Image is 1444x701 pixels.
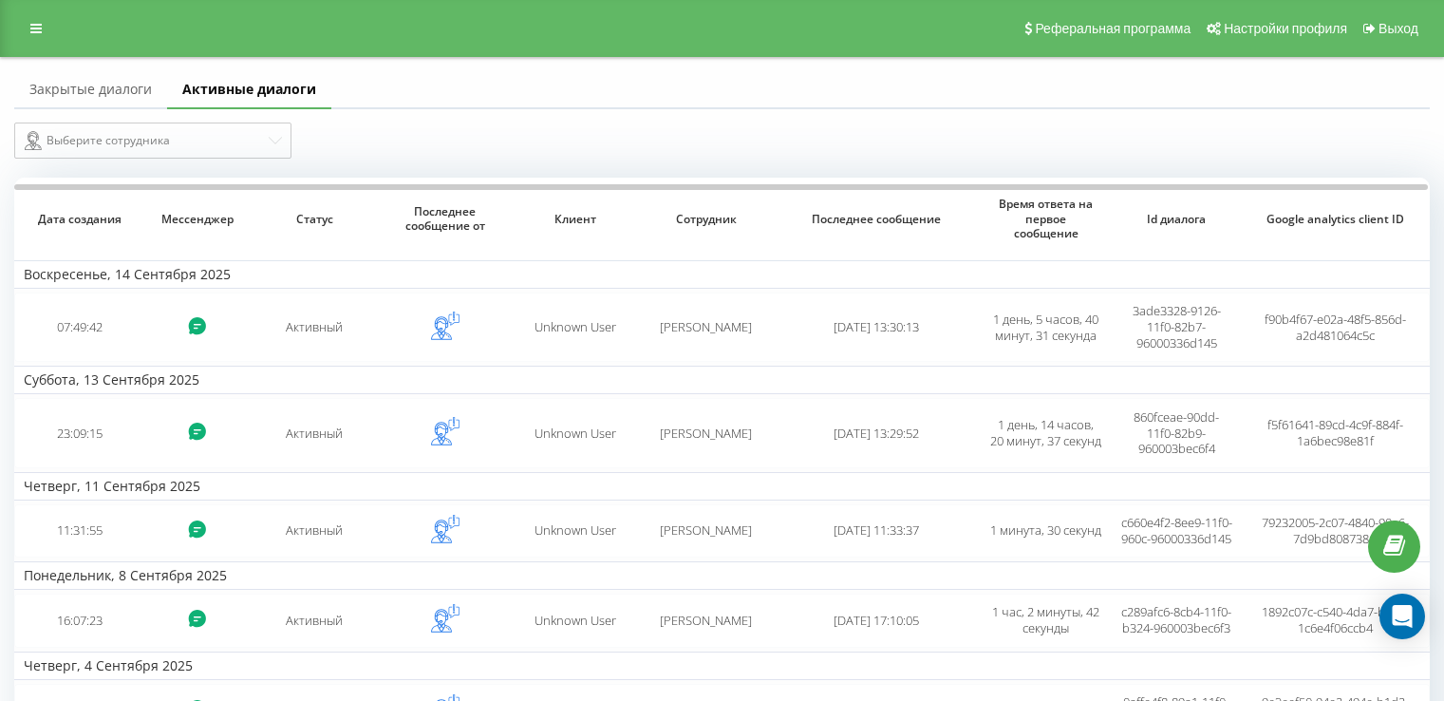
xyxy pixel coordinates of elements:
[1379,594,1425,639] div: Open Intercom Messenger
[250,504,381,558] td: Активный
[14,366,1430,394] td: Суббота, 13 Сентября 2025
[29,212,130,227] span: Дата создания
[981,293,1112,362] td: 1 день, 5 часов, 40 минут, 31 секунда
[264,212,365,227] span: Статус
[1121,514,1232,547] span: c660e4f2-8ee9-11f0-960c-96000336d145
[14,504,145,558] td: 11:31:55
[534,318,616,335] span: Unknown User
[1262,514,1409,547] span: 79232005-2c07-4840-90e6-7d9bd808738d
[981,594,1112,647] td: 1 час, 2 минуты, 42 секунды
[534,521,616,539] span: Unknown User
[14,293,145,362] td: 07:49:42
[534,425,616,442] span: Unknown User
[1267,416,1403,449] span: f5f61641-89cd-4c9f-884f-1a6bec98e81f
[526,212,627,227] span: Клиент
[534,612,616,629] span: Unknown User
[167,71,331,109] a: Активные диалоги
[14,472,1430,501] td: Четверг, 11 Сентября 2025
[14,561,1430,590] td: Понедельник, 8 Сентября 2025
[660,425,752,442] span: [PERSON_NAME]
[1133,302,1221,351] span: 3ade3328-9126-11f0-82b7-96000336d145
[834,521,919,539] span: [DATE] 11:33:37
[14,652,1430,680] td: Четверг, 4 Сентября 2025
[981,398,1112,467] td: 1 день, 14 часов, 20 минут, 37 секунд
[14,398,145,467] td: 23:09:15
[660,318,752,335] span: [PERSON_NAME]
[1134,408,1219,458] span: 860fceae-90dd-11f0-82b9-960003bec6f4
[981,504,1112,558] td: 1 минута, 30 секунд
[660,521,752,539] span: [PERSON_NAME]
[656,212,757,227] span: Сотрудник
[1378,21,1418,36] span: Выход
[1035,21,1191,36] span: Реферальная программа
[996,197,1097,241] span: Время ответа на первое сообщение
[834,425,919,442] span: [DATE] 13:29:52
[14,260,1430,289] td: Воскресенье, 14 Сентября 2025
[1224,21,1347,36] span: Настройки профиля
[1121,603,1231,636] span: c289afc6-8cb4-11f0-b324-960003bec6f3
[834,612,919,629] span: [DATE] 17:10:05
[159,212,235,227] span: Мессенджер
[660,612,752,629] span: [PERSON_NAME]
[250,398,381,467] td: Активный
[395,204,496,234] span: Последнее сообщение от
[250,293,381,362] td: Активный
[14,71,167,109] a: Закрытые диалоги
[250,594,381,647] td: Активный
[1260,212,1412,227] span: Google analytics client ID
[1126,212,1227,227] span: Id диалога
[1262,603,1409,636] span: 1892c07c-c540-4da7-b636-1c6e4f06ccb4
[834,318,919,335] span: [DATE] 13:30:13
[25,129,266,152] div: Выберите сотрудника
[791,212,962,227] span: Последнее сообщение
[14,594,145,647] td: 16:07:23
[1265,311,1406,344] span: f90b4f67-e02a-48f5-856d-a2d481064c5c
